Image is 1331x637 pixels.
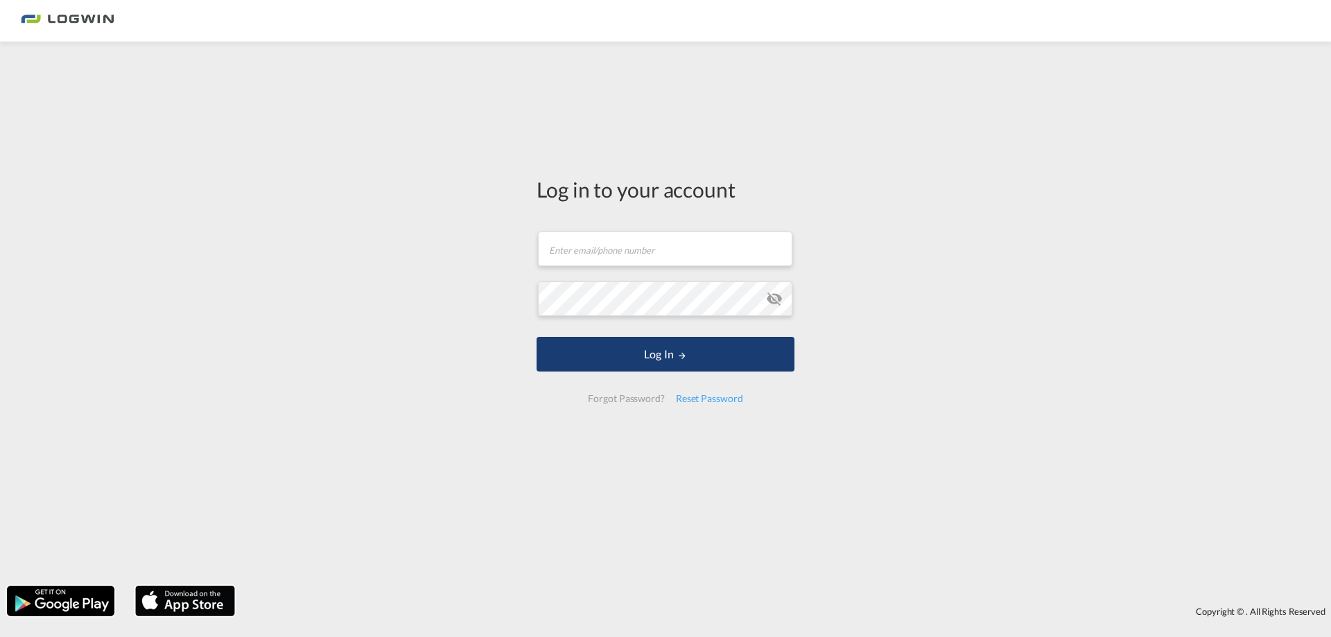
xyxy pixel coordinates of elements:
md-icon: icon-eye-off [766,290,783,307]
img: apple.png [134,584,236,618]
input: Enter email/phone number [538,232,792,266]
div: Copyright © . All Rights Reserved [242,600,1331,623]
div: Reset Password [670,386,749,411]
img: bc73a0e0d8c111efacd525e4c8ad7d32.png [21,6,114,37]
div: Forgot Password? [582,386,670,411]
div: Log in to your account [537,175,794,204]
button: LOGIN [537,337,794,372]
img: google.png [6,584,116,618]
